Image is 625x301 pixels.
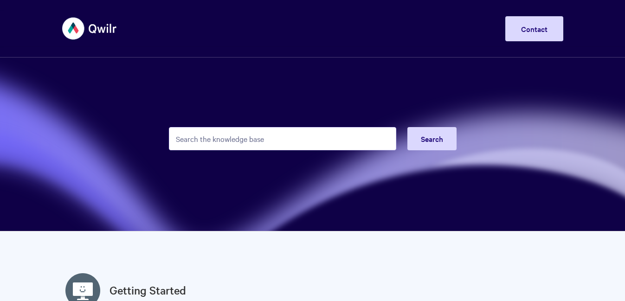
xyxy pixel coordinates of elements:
a: Contact [505,16,563,41]
img: Qwilr Help Center [62,11,117,46]
input: Search the knowledge base [169,127,396,150]
button: Search [407,127,457,150]
a: Getting Started [110,282,186,299]
span: Search [421,134,443,144]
